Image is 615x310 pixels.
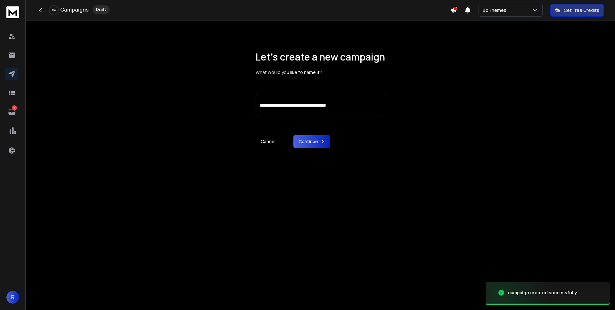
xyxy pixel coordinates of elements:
[550,4,604,17] button: Get Free Credits
[483,7,509,13] p: BdThemes
[256,135,281,148] a: Cancel
[93,5,110,14] div: Draft
[12,105,17,110] p: 3
[52,8,56,12] p: 0 %
[5,105,18,118] a: 3
[60,6,89,13] h1: Campaigns
[256,69,385,76] p: What would you like to name it?
[293,135,330,148] button: Continue
[564,7,599,13] p: Get Free Credits
[6,291,19,304] button: R
[508,290,578,296] div: campaign created successfully.
[6,6,19,18] img: logo
[256,51,385,63] h1: Let’s create a new campaign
